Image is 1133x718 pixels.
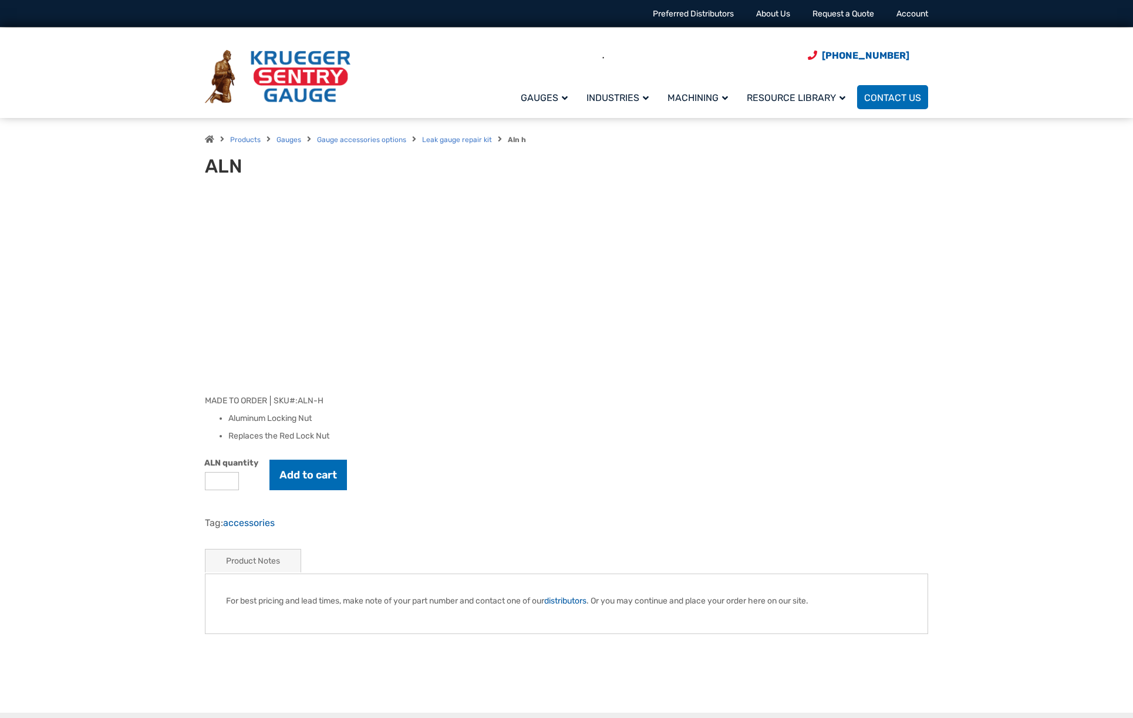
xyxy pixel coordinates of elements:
[521,92,568,103] span: Gauges
[226,595,907,607] p: For best pricing and lead times, make note of your part number and contact one of our . Or you ma...
[226,550,280,572] a: Product Notes
[857,85,928,109] a: Contact Us
[756,9,790,19] a: About Us
[508,136,526,144] strong: Aln h
[205,155,494,177] h1: ALN
[230,136,261,144] a: Products
[740,83,857,111] a: Resource Library
[205,50,350,104] img: Krueger Sentry Gauge
[808,48,909,63] a: Phone Number (920) 434-8860
[514,83,579,111] a: Gauges
[822,50,909,61] span: [PHONE_NUMBER]
[276,136,301,144] a: Gauges
[270,396,323,406] span: SKU#:
[896,9,928,19] a: Account
[228,413,928,424] li: Aluminum Locking Nut
[205,517,275,528] span: Tag:
[812,9,874,19] a: Request a Quote
[653,9,734,19] a: Preferred Distributors
[422,136,492,144] a: Leak gauge repair kit
[205,472,239,490] input: Product quantity
[660,83,740,111] a: Machining
[864,92,921,103] span: Contact Us
[544,596,586,606] a: distributors
[317,136,406,144] a: Gauge accessories options
[223,517,275,528] a: accessories
[269,460,347,490] button: Add to cart
[667,92,728,103] span: Machining
[298,396,323,406] span: ALN-H
[228,430,928,442] li: Replaces the Red Lock Nut
[747,92,845,103] span: Resource Library
[205,396,267,406] span: MADE TO ORDER
[586,92,649,103] span: Industries
[579,83,660,111] a: Industries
